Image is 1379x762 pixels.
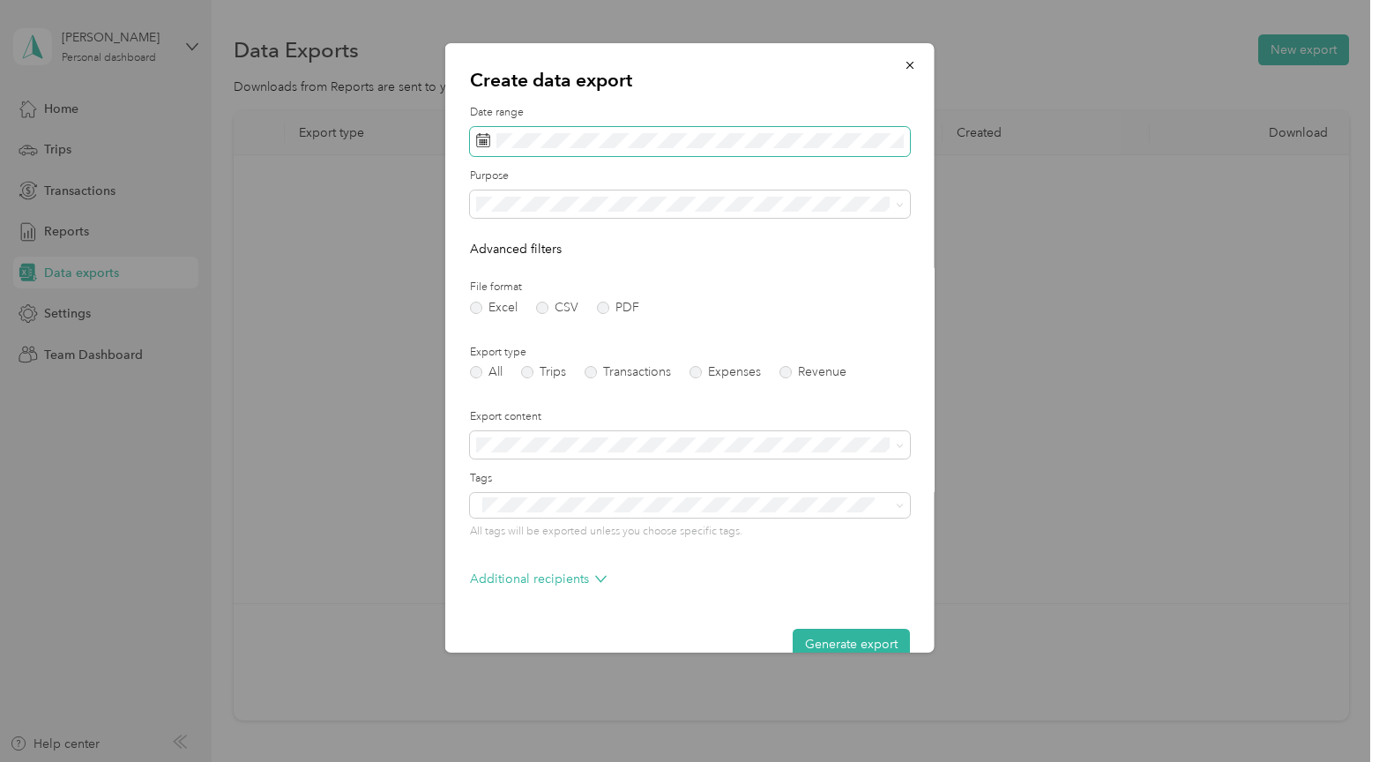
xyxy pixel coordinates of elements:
[779,366,846,378] label: Revenue
[470,570,607,588] p: Additional recipients
[470,168,910,184] label: Purpose
[521,366,566,378] label: Trips
[1280,663,1379,762] iframe: Everlance-gr Chat Button Frame
[470,105,910,121] label: Date range
[793,629,910,660] button: Generate export
[470,302,518,314] label: Excel
[470,240,910,258] p: Advanced filters
[470,524,910,540] p: All tags will be exported unless you choose specific tags.
[536,302,578,314] label: CSV
[597,302,639,314] label: PDF
[470,280,910,295] label: File format
[470,471,910,487] label: Tags
[585,366,671,378] label: Transactions
[470,366,503,378] label: All
[470,68,910,93] p: Create data export
[689,366,761,378] label: Expenses
[470,409,910,425] label: Export content
[470,345,910,361] label: Export type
